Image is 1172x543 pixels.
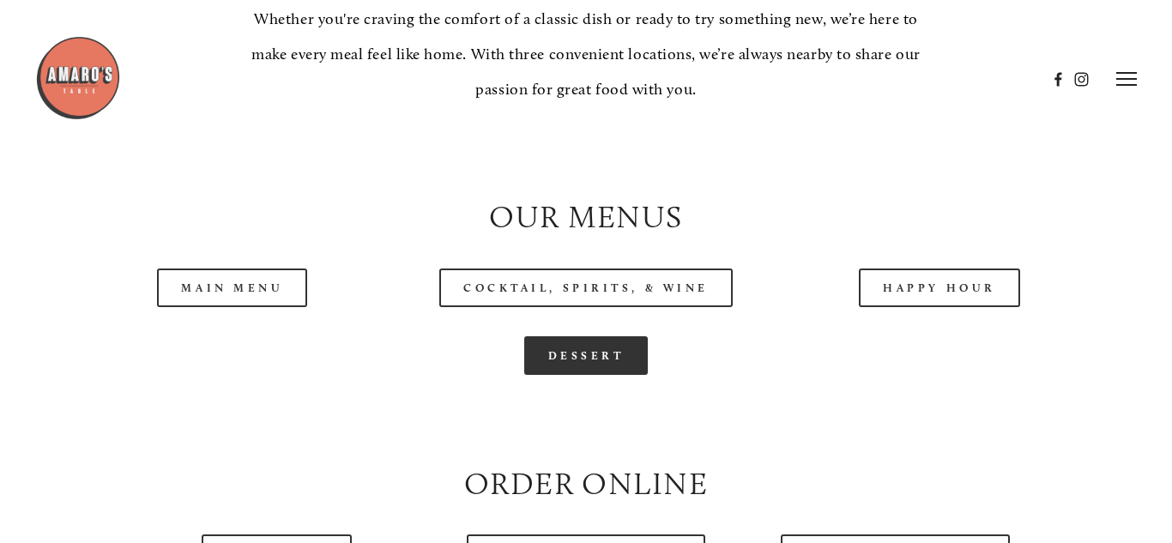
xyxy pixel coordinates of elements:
[859,268,1020,307] a: Happy Hour
[70,462,1102,506] h2: Order Online
[157,268,307,307] a: Main Menu
[439,268,733,307] a: Cocktail, Spirits, & Wine
[70,196,1102,239] h2: Our Menus
[524,336,649,375] a: Dessert
[35,35,121,121] img: Amaro's Table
